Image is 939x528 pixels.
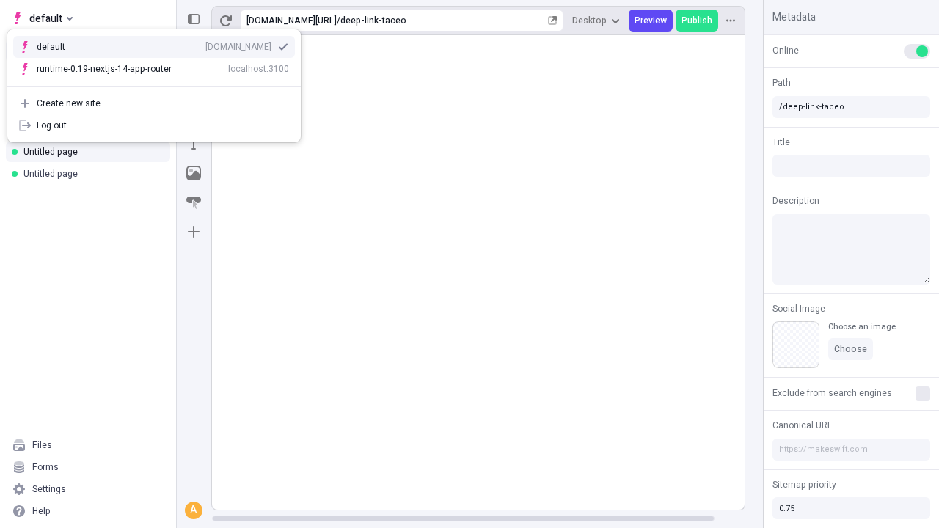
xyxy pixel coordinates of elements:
button: Publish [676,10,718,32]
span: Canonical URL [772,419,832,432]
div: [DOMAIN_NAME] [205,41,271,53]
button: Select site [6,7,78,29]
span: default [29,10,62,27]
input: https://makeswift.com [772,439,930,461]
div: Choose an image [828,321,896,332]
span: Exclude from search engines [772,386,892,400]
div: A [186,503,201,518]
button: Preview [629,10,673,32]
div: Untitled page [23,168,158,180]
button: Button [180,189,207,216]
div: Untitled page [23,146,158,158]
span: Sitemap priority [772,478,836,491]
div: / [337,15,340,26]
div: Forms [32,461,59,473]
span: Choose [834,343,867,355]
span: Path [772,76,791,89]
div: runtime-0.19-nextjs-14-app-router [37,63,172,75]
div: Help [32,505,51,517]
div: Files [32,439,52,451]
div: Settings [32,483,66,495]
span: Online [772,44,799,57]
button: Image [180,160,207,186]
span: Description [772,194,819,208]
div: [URL][DOMAIN_NAME] [246,15,337,26]
span: Title [772,136,790,149]
div: default [37,41,88,53]
button: Text [180,131,207,157]
button: Desktop [566,10,626,32]
div: deep-link-taceo [340,15,545,26]
span: Publish [682,15,712,26]
span: Social Image [772,302,825,315]
button: Choose [828,338,873,360]
div: Suggestions [7,30,301,86]
span: Preview [635,15,667,26]
div: localhost:3100 [228,63,289,75]
span: Desktop [572,15,607,26]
